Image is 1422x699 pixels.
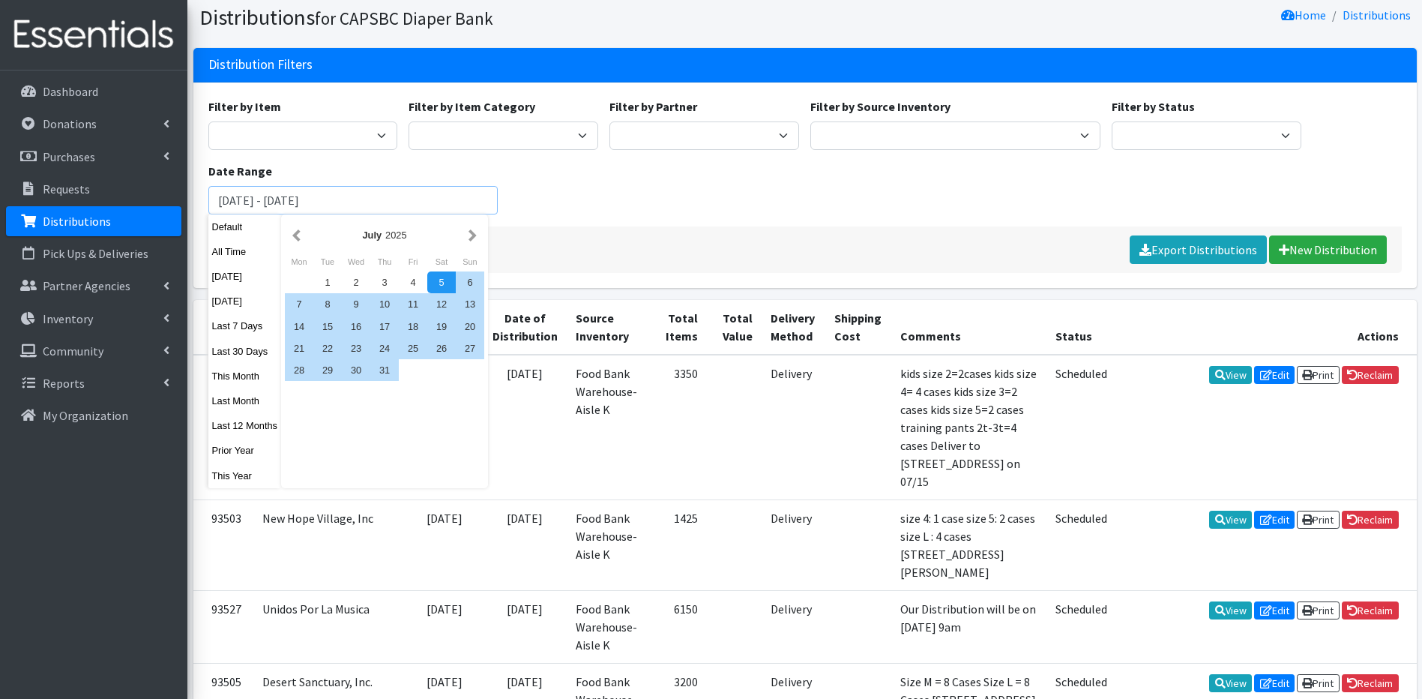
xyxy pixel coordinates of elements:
div: Thursday [370,252,399,271]
div: 2 [342,271,370,293]
label: Filter by Partner [609,97,697,115]
td: 93503 [193,499,253,590]
td: 93527 [193,590,253,663]
button: Last 30 Days [208,340,282,362]
p: Partner Agencies [43,278,130,293]
td: Food Bank Warehouse-Aisle K [567,355,648,500]
td: Scheduled [1046,355,1116,500]
button: Last Month [208,390,282,412]
td: [DATE] [483,499,567,590]
div: Monday [285,252,313,271]
div: 5 [427,271,456,293]
a: Pick Ups & Deliveries [6,238,181,268]
label: Filter by Item [208,97,281,115]
div: 28 [285,359,313,381]
label: Filter by Source Inventory [810,97,950,115]
a: Print [1297,601,1340,619]
a: View [1209,366,1252,384]
th: Shipping Cost [825,300,891,355]
div: 17 [370,316,399,337]
div: Tuesday [313,252,342,271]
div: 20 [456,316,484,337]
td: 3350 [648,355,707,500]
div: 16 [342,316,370,337]
div: Friday [399,252,427,271]
a: Purchases [6,142,181,172]
img: HumanEssentials [6,10,181,60]
div: 30 [342,359,370,381]
th: Comments [891,300,1047,355]
a: Dashboard [6,76,181,106]
a: Reclaim [1342,511,1399,529]
p: Inventory [43,311,93,326]
button: Prior Year [208,439,282,461]
a: Edit [1254,674,1295,692]
div: 7 [285,293,313,315]
input: January 1, 2011 - December 31, 2011 [208,186,498,214]
p: Dashboard [43,84,98,99]
label: Filter by Status [1112,97,1195,115]
a: Edit [1254,511,1295,529]
td: 1425 [648,499,707,590]
a: Reclaim [1342,601,1399,619]
small: for CAPSBC Diaper Bank [315,7,493,29]
div: 26 [427,337,456,359]
td: [DATE] [407,499,483,590]
div: 29 [313,359,342,381]
label: Filter by Item Category [409,97,535,115]
td: Delivery [762,355,825,500]
td: kids size 2=2cases kids size 4= 4 cases kids size 3=2 cases kids size 5=2 cases training pants 2t... [891,355,1047,500]
div: 12 [427,293,456,315]
td: Delivery [762,499,825,590]
button: This Year [208,465,282,487]
div: 31 [370,359,399,381]
a: Print [1297,366,1340,384]
button: Last 12 Months [208,415,282,436]
strong: July [362,229,382,241]
p: My Organization [43,408,128,423]
p: Donations [43,116,97,131]
div: 9 [342,293,370,315]
td: Unidos Por La Musica [253,590,407,663]
a: Distributions [6,206,181,236]
a: Reclaim [1342,674,1399,692]
a: Donations [6,109,181,139]
h1: Distributions [199,4,800,31]
a: Partner Agencies [6,271,181,301]
button: This Month [208,365,282,387]
a: Distributions [1343,7,1411,22]
th: Source Inventory [567,300,648,355]
p: Purchases [43,149,95,164]
label: Date Range [208,162,272,180]
button: Last 7 Days [208,315,282,337]
a: Reports [6,368,181,398]
p: Community [43,343,103,358]
td: Food Bank Warehouse-Aisle K [567,499,648,590]
button: [DATE] [208,290,282,312]
td: Delivery [762,590,825,663]
a: New Distribution [1269,235,1387,264]
div: 15 [313,316,342,337]
td: [DATE] [483,355,567,500]
td: Food Bank Warehouse-Aisle K [567,590,648,663]
div: 13 [456,293,484,315]
p: Pick Ups & Deliveries [43,246,148,261]
div: 24 [370,337,399,359]
a: Inventory [6,304,181,334]
a: Export Distributions [1130,235,1267,264]
a: Home [1281,7,1326,22]
a: Print [1297,511,1340,529]
th: Total Items [648,300,707,355]
a: View [1209,601,1252,619]
th: Date of Distribution [483,300,567,355]
div: 1 [313,271,342,293]
td: Our Distribution will be on [DATE] 9am [891,590,1047,663]
a: View [1209,511,1252,529]
button: [DATE] [208,265,282,287]
a: View [1209,674,1252,692]
div: 27 [456,337,484,359]
th: Total Value [707,300,762,355]
div: 3 [370,271,399,293]
th: Actions [1117,300,1417,355]
a: Edit [1254,601,1295,619]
